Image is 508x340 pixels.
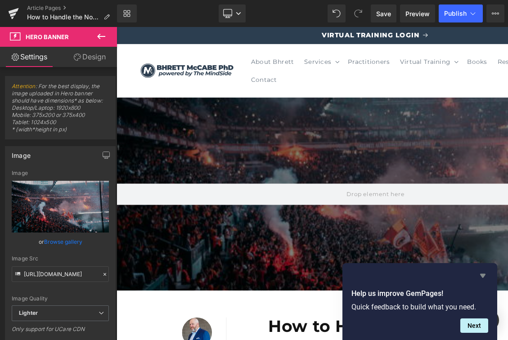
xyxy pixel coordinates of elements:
span: About Bhrett [142,32,187,40]
summary: Services [192,27,238,46]
b: How to Handle the Noise [160,304,386,325]
a: Browse gallery [44,234,82,250]
span: Preview [405,9,430,18]
a: Attention [12,83,36,89]
span: Contact [142,51,169,59]
a: Design [60,47,119,67]
a: Contact [136,46,174,65]
div: or [12,237,109,246]
input: Link [12,266,109,282]
img: Dr. Bhrett McCabe [25,38,124,54]
a: Preview [400,4,435,22]
div: Image [12,147,31,159]
a: Article Pages [27,4,117,12]
button: Redo [349,4,367,22]
span: Publish [444,10,467,17]
span: Practitioners [243,32,288,40]
span: Virtual Training [298,32,351,40]
span: : For the best display, the image uploaded in Hero banner should have dimensions* as below: Deskt... [12,83,109,139]
div: Image Quality [12,295,109,302]
a: Practitioners [238,27,293,46]
span: Save [376,9,391,18]
button: Hide survey [477,270,488,281]
p: Quick feedback to build what you need. [351,303,488,311]
span: Books [369,32,390,40]
a: Books [363,27,395,46]
div: Image [12,170,109,176]
button: Next question [460,318,488,333]
summary: Virtual Training [292,27,363,46]
h2: Help us improve GemPages! [351,288,488,299]
div: Only support for UCare CDN [12,326,109,339]
button: Publish [439,4,483,22]
button: Undo [328,4,346,22]
div: Image Src [12,255,109,262]
div: Help us improve GemPages! [351,270,488,333]
a: New Library [117,4,137,22]
span: Services [198,32,226,40]
span: Hero Banner [26,33,69,40]
summary: Resources [395,27,447,46]
span: Resources [400,32,435,40]
a: About Bhrett [136,27,192,46]
button: More [486,4,504,22]
b: Lighter [19,309,38,316]
span: How to Handle the Noise [27,13,100,21]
